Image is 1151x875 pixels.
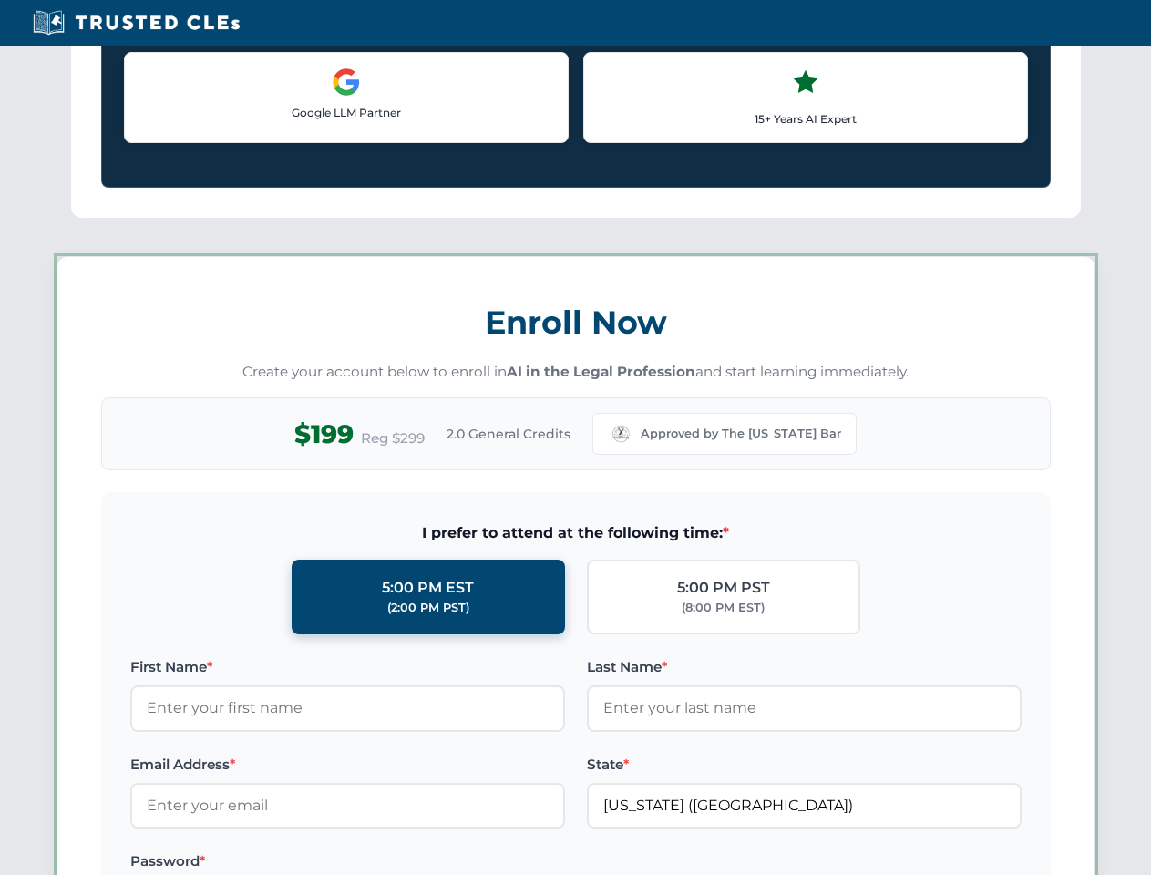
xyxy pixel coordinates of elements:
span: $199 [294,414,354,455]
strong: AI in the Legal Profession [507,363,695,380]
span: Approved by The [US_STATE] Bar [641,425,841,443]
img: Missouri Bar [608,421,633,447]
label: State [587,754,1022,776]
img: Trusted CLEs [27,9,245,36]
img: Google [332,67,361,97]
input: Enter your last name [587,685,1022,731]
p: Create your account below to enroll in and start learning immediately. [101,362,1051,383]
input: Missouri (MO) [587,783,1022,829]
label: Last Name [587,656,1022,678]
span: Reg $299 [361,427,425,449]
label: Password [130,850,565,872]
div: 5:00 PM PST [677,576,770,600]
input: Enter your email [130,783,565,829]
div: 5:00 PM EST [382,576,474,600]
span: 2.0 General Credits [447,424,570,444]
h3: Enroll Now [101,293,1051,351]
p: Google LLM Partner [139,104,553,121]
input: Enter your first name [130,685,565,731]
label: First Name [130,656,565,678]
div: (2:00 PM PST) [387,599,469,617]
p: 15+ Years AI Expert [599,110,1012,128]
div: (8:00 PM EST) [682,599,765,617]
label: Email Address [130,754,565,776]
span: I prefer to attend at the following time: [130,521,1022,545]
